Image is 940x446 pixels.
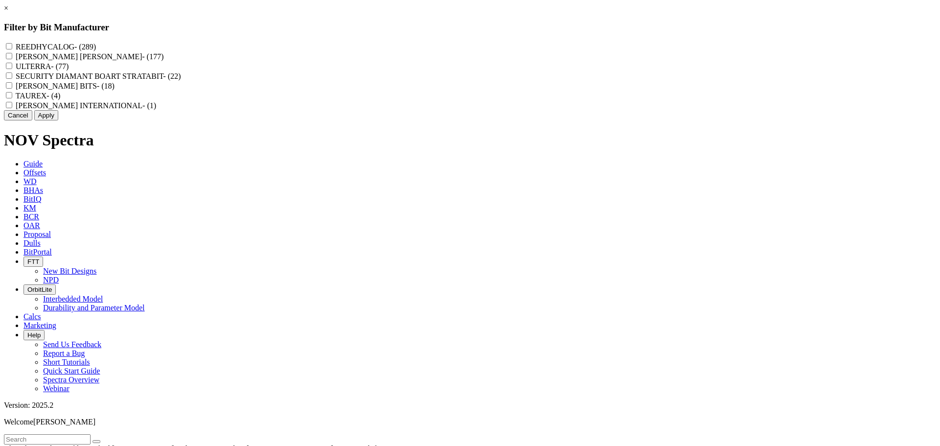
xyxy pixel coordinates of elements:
[43,295,103,303] a: Interbedded Model
[23,168,46,177] span: Offsets
[142,52,164,61] span: - (177)
[43,376,99,384] a: Spectra Overview
[4,22,936,33] h3: Filter by Bit Manufacturer
[23,239,41,247] span: Dulls
[23,248,52,256] span: BitPortal
[97,82,115,90] span: - (18)
[23,212,39,221] span: BCR
[163,72,181,80] span: - (22)
[43,340,101,349] a: Send Us Feedback
[43,349,85,357] a: Report a Bug
[4,131,936,149] h1: NOV Spectra
[16,92,61,100] label: TAUREX
[23,186,43,194] span: BHAs
[33,418,95,426] span: [PERSON_NAME]
[23,204,36,212] span: KM
[43,358,90,366] a: Short Tutorials
[47,92,60,100] span: - (4)
[142,101,156,110] span: - (1)
[16,43,96,51] label: REEDHYCALOG
[4,434,91,445] input: Search
[4,401,936,410] div: Version: 2025.2
[43,384,70,393] a: Webinar
[23,230,51,238] span: Proposal
[23,195,41,203] span: BitIQ
[23,312,41,321] span: Calcs
[16,72,181,80] label: SECURITY DIAMANT BOART STRATABIT
[4,4,8,12] a: ×
[27,258,39,265] span: FTT
[16,52,164,61] label: [PERSON_NAME] [PERSON_NAME]
[4,110,32,120] button: Cancel
[16,101,156,110] label: [PERSON_NAME] INTERNATIONAL
[43,276,59,284] a: NPD
[51,62,69,70] span: - (77)
[23,321,56,329] span: Marketing
[23,221,40,230] span: OAR
[23,177,37,186] span: WD
[16,82,115,90] label: [PERSON_NAME] BITS
[34,110,58,120] button: Apply
[27,286,52,293] span: OrbitLite
[23,160,43,168] span: Guide
[16,62,69,70] label: ULTERRA
[4,418,936,426] p: Welcome
[43,267,96,275] a: New Bit Designs
[74,43,96,51] span: - (289)
[27,331,41,339] span: Help
[43,304,145,312] a: Durability and Parameter Model
[43,367,100,375] a: Quick Start Guide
